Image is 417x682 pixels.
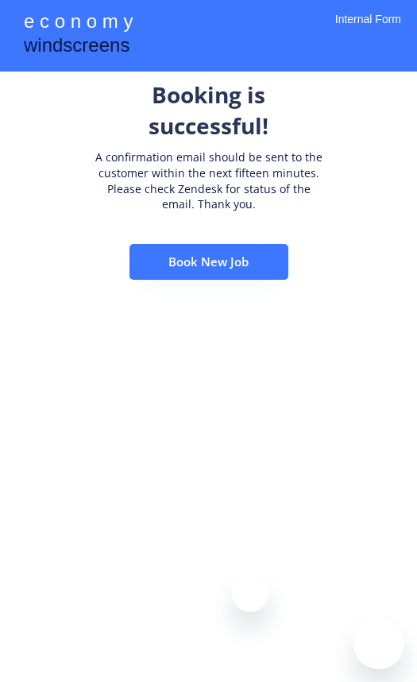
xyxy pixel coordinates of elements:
[335,12,401,48] div: Internal Form
[232,575,268,612] iframe: Close message
[90,149,328,211] div: A confirmation email should be sent to the customer within the next fifteen minutes. Please check...
[129,244,288,280] button: Book New Job
[24,32,129,63] div: windscreens
[353,618,404,669] iframe: Button to launch messaging window
[90,79,328,141] div: Booking is successful!
[24,8,133,38] div: e c o n o m y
